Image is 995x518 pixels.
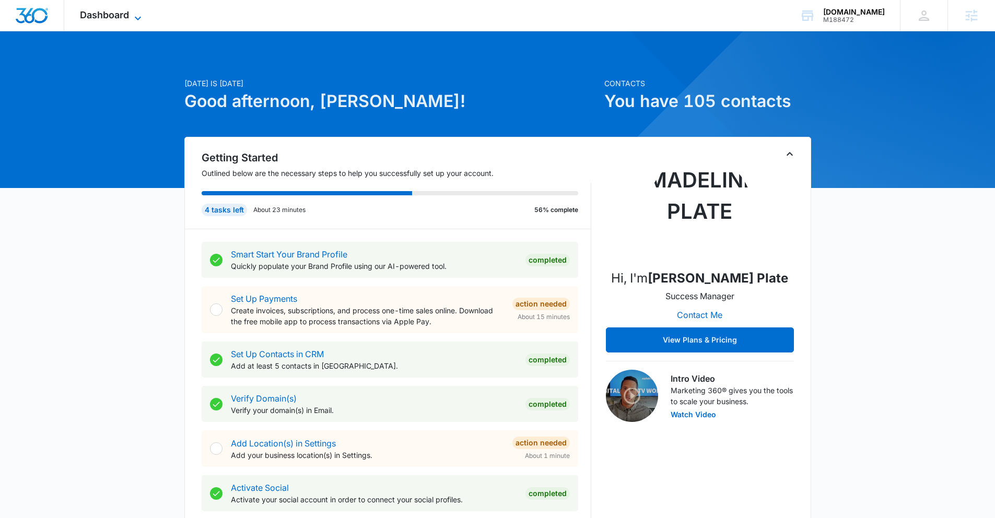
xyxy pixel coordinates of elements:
[671,411,716,418] button: Watch Video
[231,450,504,461] p: Add your business location(s) in Settings.
[231,249,347,260] a: Smart Start Your Brand Profile
[231,405,517,416] p: Verify your domain(s) in Email.
[231,349,324,359] a: Set Up Contacts in CRM
[202,168,591,179] p: Outlined below are the necessary steps to help you successfully set up your account.
[202,150,591,166] h2: Getting Started
[512,437,570,449] div: Action Needed
[525,451,570,461] span: About 1 minute
[231,305,504,327] p: Create invoices, subscriptions, and process one-time sales online. Download the free mobile app t...
[518,312,570,322] span: About 15 minutes
[231,494,517,505] p: Activate your social account in order to connect your social profiles.
[671,385,794,407] p: Marketing 360® gives you the tools to scale your business.
[231,438,336,449] a: Add Location(s) in Settings
[202,204,247,216] div: 4 tasks left
[671,372,794,385] h3: Intro Video
[606,327,794,352] button: View Plans & Pricing
[783,148,796,160] button: Toggle Collapse
[648,270,788,286] strong: [PERSON_NAME] Plate
[231,293,297,304] a: Set Up Payments
[666,302,733,327] button: Contact Me
[512,298,570,310] div: Action Needed
[231,261,517,272] p: Quickly populate your Brand Profile using our AI-powered tool.
[604,89,811,114] h1: You have 105 contacts
[231,360,517,371] p: Add at least 5 contacts in [GEOGRAPHIC_DATA].
[525,254,570,266] div: Completed
[525,487,570,500] div: Completed
[184,78,598,89] p: [DATE] is [DATE]
[80,9,129,20] span: Dashboard
[184,89,598,114] h1: Good afternoon, [PERSON_NAME]!
[606,370,658,422] img: Intro Video
[231,393,297,404] a: Verify Domain(s)
[611,269,788,288] p: Hi, I'm
[823,16,885,23] div: account id
[665,290,734,302] p: Success Manager
[823,8,885,16] div: account name
[253,205,306,215] p: About 23 minutes
[648,156,752,261] img: Madeline Plate
[525,354,570,366] div: Completed
[534,205,578,215] p: 56% complete
[525,398,570,410] div: Completed
[604,78,811,89] p: Contacts
[231,482,289,493] a: Activate Social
